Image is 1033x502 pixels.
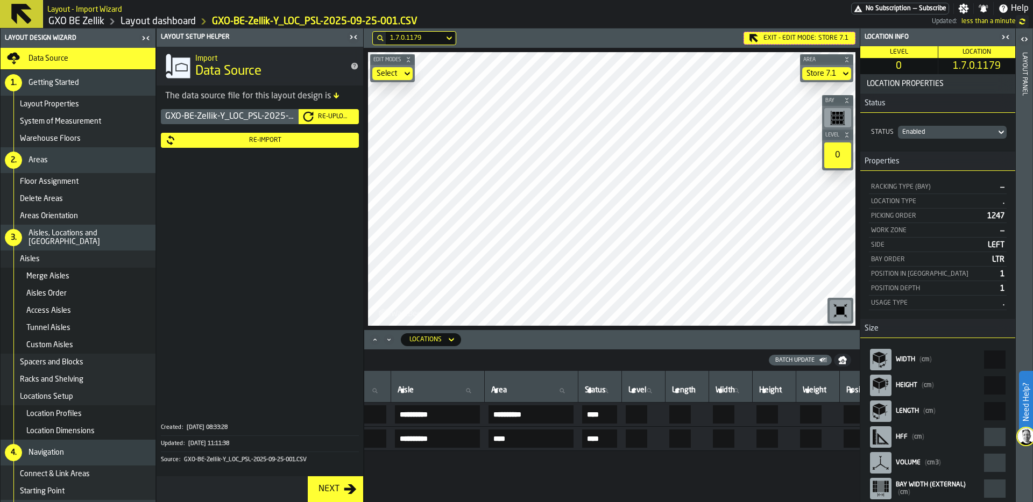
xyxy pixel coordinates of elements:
div: StatList-item-Position in Bay [869,267,1007,281]
li: menu Aisles [1,250,155,268]
div: 3. [5,229,22,246]
button: button-Batch Update [769,355,832,365]
span: GXO-BE-Zellik-Y_LOC_PSL-2025-09-25-001.CSV [184,456,307,463]
span: Bay Width (External) [896,482,966,488]
input: label [489,384,574,398]
a: link-to-/wh/i/5fa160b1-7992-442a-9057-4226e3d2ae6d/designer [121,16,196,27]
span: 0 [862,60,936,72]
span: 1 [1000,285,1004,292]
li: menu Delete Areas [1,190,155,207]
a: logo-header [370,302,431,324]
div: StatList-item-Racking Type (Bay) [869,180,1007,194]
span: cm [922,382,934,389]
a: link-to-/wh/i/5fa160b1-7992-442a-9057-4226e3d2ae6d/import/layout/c2289acf-db0f-40b7-8b31-d8edf789... [212,16,418,27]
span: : [179,456,180,463]
label: button-toggle-undefined [1016,15,1029,28]
div: button-toolbar-undefined [827,298,853,324]
span: System of Measurement [20,117,101,126]
input: input-value- input-value- [489,405,574,424]
button: button-Next [308,476,363,502]
button: Created:[DATE] 08:33:28 [161,420,359,435]
label: react-aria7229966923-:rvv: [869,424,1007,450]
div: Position Depth [871,285,996,292]
span: label [628,386,646,395]
input: label [626,384,661,398]
span: Floor Assignment [20,177,79,186]
input: PalletLift-locationWeight PalletLift-locationWeight [800,405,822,424]
label: PalletLift-locationWidth [713,429,748,448]
input: label [583,384,617,398]
span: Locations Setup [20,392,73,401]
label: input-value- [489,405,574,424]
div: Created [161,424,186,431]
input: label [844,384,887,398]
label: button-toggle-Settings [954,3,973,14]
span: Subscribe [919,5,946,12]
button: Source:GXO-BE-Zellik-Y_LOC_PSL-2025-09-25-001.CSV [161,452,359,468]
div: KeyValueItem-Source [161,451,359,468]
span: Aisles, Locations and [GEOGRAPHIC_DATA] [29,229,151,246]
span: label [759,386,782,395]
div: StatList-item-Usage Type [869,296,1007,310]
div: Location Info [862,33,998,41]
input: input-value- input-value- [489,429,574,448]
input: PalletLift-locationHeight PalletLift-locationHeight [756,405,778,424]
button: button-Re-Upload [299,109,359,124]
div: 0 [824,142,851,168]
span: cm [912,434,924,440]
svg: Reset zoom and position [832,302,849,319]
div: Layout Design Wizard [3,34,138,42]
span: Merge Aisles [26,272,69,281]
div: StatList-item-Position Depth [869,281,1007,296]
span: label [585,386,606,395]
label: PalletLift-locationDepthPosition [844,429,887,448]
span: HFF [896,434,908,440]
li: menu Areas Orientation [1,207,155,225]
div: hide filter [377,35,384,41]
span: ) [932,382,934,389]
div: Status [869,128,896,136]
label: button-toggle-Close me [138,32,153,45]
span: [DATE] 11:11:38 [188,440,229,447]
label: button-toggle-Help [994,2,1033,15]
div: Position in [GEOGRAPHIC_DATA] [871,270,996,278]
div: button-toolbar-undefined [822,140,853,170]
span: cm3 [925,460,941,466]
input: PalletLift-locationDepthPosition PalletLift-locationDepthPosition [844,429,865,448]
div: DropdownMenuValue-1.7.0.1179 [386,32,455,45]
span: ( [922,382,924,389]
span: Areas [29,156,48,164]
header: Layout Setup Helper [157,28,363,47]
div: DropdownMenuValue-none [372,67,413,80]
span: Location Properties [862,80,1013,88]
input: label [801,384,835,398]
span: ) [933,408,936,414]
label: input-value- [582,429,617,448]
label: button-toggle-Notifications [974,3,993,14]
li: menu Locations Setup [1,388,155,405]
button: button- [834,354,851,367]
label: input-value- [582,405,617,424]
span: Length [896,408,919,414]
span: Getting Started [29,78,79,87]
label: PalletLift-locationHeight [756,429,791,448]
span: Store 7.1 [818,34,848,42]
li: menu Tunnel Aisles [1,319,155,336]
div: KeyValueItem-Created [161,420,359,435]
input: PalletLift-locationWeight PalletLift-locationWeight [800,429,822,448]
div: Re-Import [176,137,355,144]
div: Menu Subscription [851,3,949,15]
input: label [713,384,748,398]
div: StatList-item-Picking Order [869,209,1007,223]
li: menu Location Dimensions [1,422,155,440]
input: react-aria7229966923-:rvr: react-aria7229966923-:rvr: [984,376,1006,395]
header: Layout panel [1016,28,1032,502]
input: PalletLift-locationLength PalletLift-locationLength [669,429,691,448]
div: StatList-item-Work Zone [869,223,1007,238]
a: link-to-/wh/i/5fa160b1-7992-442a-9057-4226e3d2ae6d [48,16,104,27]
span: No Subscription [866,5,911,12]
span: cm [919,356,932,363]
span: Width [896,356,915,363]
span: label [716,386,735,395]
div: Usage Type [871,299,999,307]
